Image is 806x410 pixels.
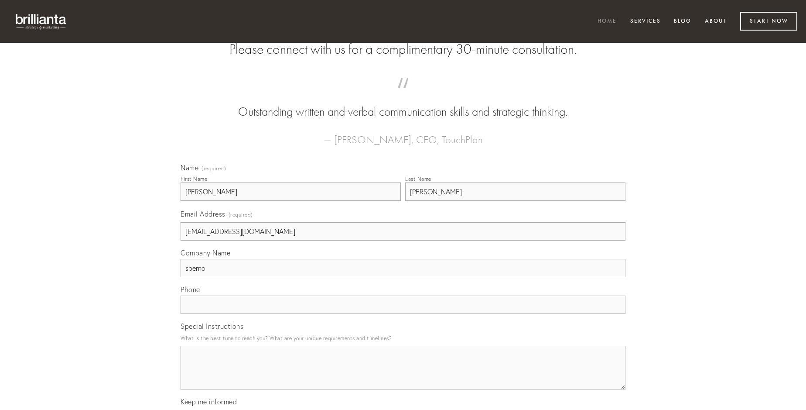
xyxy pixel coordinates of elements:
[195,121,611,148] figcaption: — [PERSON_NAME], CEO, TouchPlan
[181,248,230,257] span: Company Name
[740,12,797,31] a: Start Now
[181,210,225,218] span: Email Address
[195,86,611,121] blockquote: Outstanding written and verbal communication skills and strategic thinking.
[181,285,200,294] span: Phone
[195,86,611,103] span: “
[592,14,622,29] a: Home
[181,163,198,172] span: Name
[668,14,697,29] a: Blog
[699,14,733,29] a: About
[625,14,666,29] a: Services
[181,176,207,182] div: First Name
[405,176,431,182] div: Last Name
[9,9,74,34] img: brillianta - research, strategy, marketing
[181,322,243,331] span: Special Instructions
[181,397,237,406] span: Keep me informed
[229,209,253,221] span: (required)
[181,332,625,344] p: What is the best time to reach you? What are your unique requirements and timelines?
[181,41,625,58] h2: Please connect with us for a complimentary 30-minute consultation.
[201,166,226,171] span: (required)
